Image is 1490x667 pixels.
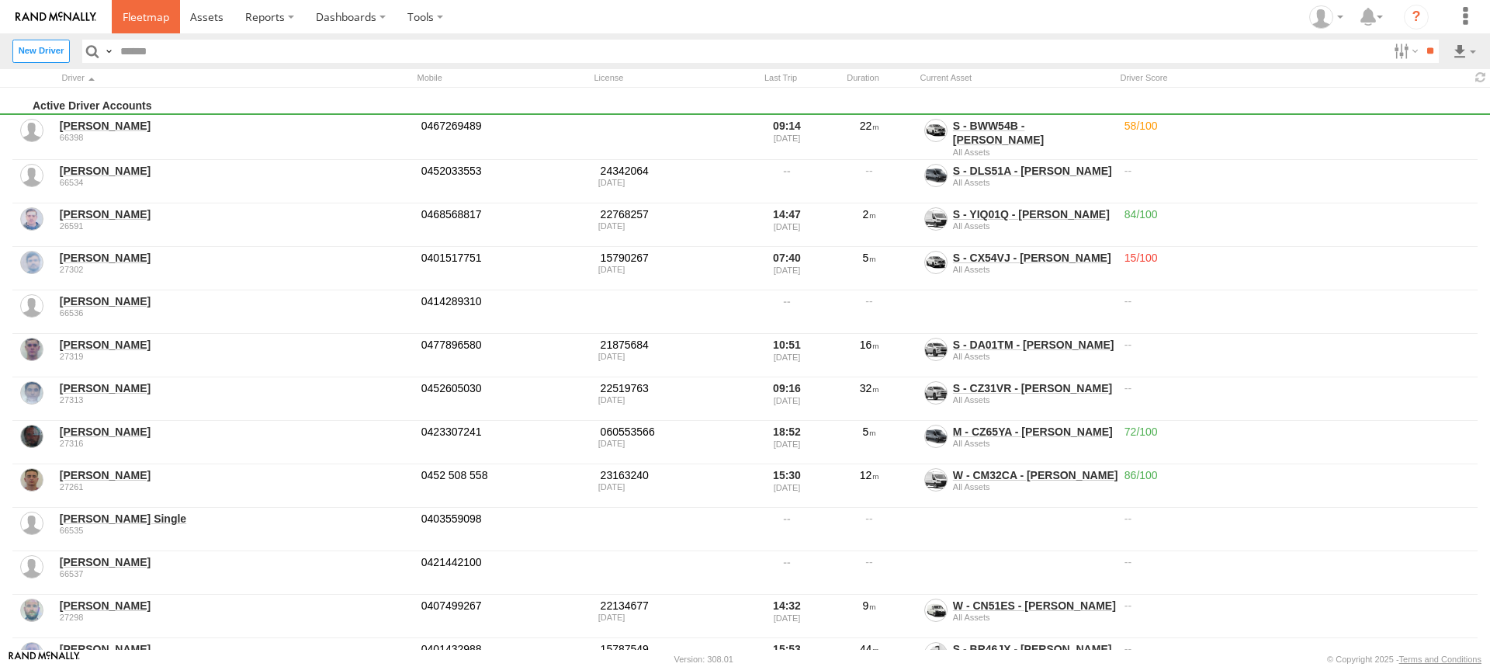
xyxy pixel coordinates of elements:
[60,512,411,526] a: [PERSON_NAME] Single
[598,468,749,482] div: Licence No
[1327,655,1481,664] div: © Copyright 2025 -
[419,162,590,202] div: 0452033553
[60,265,411,274] div: 27302
[60,207,411,221] a: [PERSON_NAME]
[674,655,733,664] div: Version: 308.01
[757,248,816,289] div: 07:40 [DATE]
[60,221,411,231] div: 26591
[12,40,70,62] label: Create New Driver
[60,613,411,622] div: 27298
[60,425,411,439] a: [PERSON_NAME]
[757,379,816,419] div: 09:16 [DATE]
[598,439,749,448] div: Licence Expires
[419,422,590,463] div: 0423307241
[60,308,411,318] div: 66536
[60,133,411,142] div: 66398
[60,294,411,308] a: [PERSON_NAME]
[953,120,1044,146] a: S - BWW54B - [PERSON_NAME]
[757,116,816,158] div: 09:14 [DATE]
[598,613,749,622] div: Licence Expires
[1451,40,1478,62] label: Export results as...
[598,251,749,265] div: Licence No
[60,338,411,352] a: [PERSON_NAME]
[1122,205,1478,245] div: 84
[598,221,749,231] div: Licence Expires
[757,466,816,506] div: 15:30 [DATE]
[60,178,411,187] div: 66534
[1399,655,1481,664] a: Terms and Conditions
[60,119,411,133] a: [PERSON_NAME]
[953,439,1118,448] div: All Assets
[953,382,1112,394] a: S - CZ31VR - [PERSON_NAME]
[1404,5,1429,30] i: ?
[953,221,1118,231] div: All Assets
[953,643,1112,655] a: S - BR46JX - [PERSON_NAME]
[419,248,590,289] div: 0401517751
[598,425,749,439] div: Licence No
[57,71,407,85] div: Click to Sort
[60,569,411,578] div: 66537
[419,379,590,419] div: 0452605030
[590,71,745,85] div: License
[863,426,876,438] span: 5
[953,469,1118,481] a: W - CM32CA - [PERSON_NAME]
[860,382,879,394] span: 32
[419,466,590,506] div: 0452 508 558
[598,395,749,405] div: Licence Expires
[757,335,816,376] div: 10:51 [DATE]
[916,71,1110,85] div: Current Asset
[419,596,590,637] div: 0407499267
[419,116,590,158] div: 0467269489
[953,165,1112,177] a: S - DLS51A - [PERSON_NAME]
[60,381,411,395] a: [PERSON_NAME]
[1122,116,1478,158] div: 58
[757,422,816,463] div: 18:52 [DATE]
[598,178,749,187] div: Licence Expires
[60,468,411,482] a: [PERSON_NAME]
[419,335,590,376] div: 0477896580
[419,553,590,593] div: 0421442100
[598,207,749,221] div: Licence No
[953,208,1110,221] a: S - YIQ01Q - [PERSON_NAME]
[60,526,411,535] div: 66535
[598,338,749,352] div: Licence No
[757,596,816,637] div: 14:32 [DATE]
[953,599,1116,612] a: W - CN51ES - [PERSON_NAME]
[102,40,115,62] label: Search Query
[860,120,879,132] span: 22
[953,252,1111,264] a: S - CX54VJ - [PERSON_NAME]
[1304,5,1349,29] div: Tye Clark
[9,651,80,667] a: Visit our Website
[60,164,411,178] a: [PERSON_NAME]
[598,381,749,395] div: Licence No
[953,178,1118,187] div: All Assets
[1116,71,1465,85] div: Driver Score
[1122,248,1478,289] div: 15
[953,339,1114,351] a: S - DA01TM - [PERSON_NAME]
[60,555,411,569] a: [PERSON_NAME]
[598,482,749,492] div: Licence Expires
[863,208,876,221] span: 2
[413,71,584,85] div: Mobile
[60,599,411,613] a: [PERSON_NAME]
[419,292,590,332] div: 0414289310
[1471,71,1490,85] span: Refresh
[60,642,411,656] a: [PERSON_NAME]
[1388,40,1421,62] label: Search Filter Options
[60,482,411,492] div: 27261
[953,265,1118,274] div: All Assets
[598,164,749,178] div: Licence No
[953,352,1118,361] div: All Assets
[953,613,1118,622] div: All Assets
[1122,422,1478,463] div: 72
[816,71,910,85] div: Duration
[953,426,1113,438] a: M - CZ65YA - [PERSON_NAME]
[860,643,879,655] span: 44
[863,599,876,612] span: 9
[598,265,749,274] div: Licence Expires
[860,339,879,351] span: 16
[863,252,876,264] span: 5
[598,599,749,613] div: Licence No
[419,205,590,245] div: 0468568817
[757,205,816,245] div: 14:47 [DATE]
